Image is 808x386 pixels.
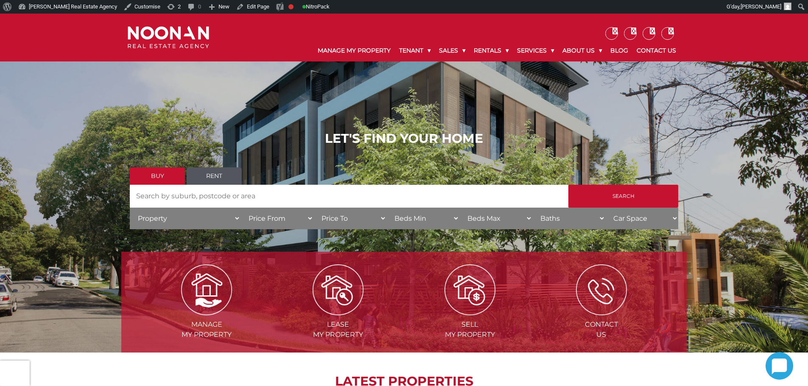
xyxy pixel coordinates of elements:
[273,319,403,340] span: Lease my Property
[130,131,678,146] h1: LET'S FIND YOUR HOME
[142,285,271,339] a: Manage my Property Managemy Property
[470,40,513,61] a: Rentals
[187,167,242,185] a: Rent
[435,40,470,61] a: Sales
[130,167,185,185] a: Buy
[395,40,435,61] a: Tenant
[273,285,403,339] a: Lease my property Leasemy Property
[741,3,781,10] span: [PERSON_NAME]
[313,40,395,61] a: Manage My Property
[513,40,558,61] a: Services
[632,40,680,61] a: Contact Us
[181,264,232,315] img: Manage my Property
[405,319,535,340] span: Sell my Property
[537,319,666,340] span: Contact Us
[405,285,535,339] a: Sell my property Sellmy Property
[568,185,678,208] input: Search
[606,40,632,61] a: Blog
[288,4,294,9] div: Focus keyphrase not set
[130,185,568,208] input: Search by suburb, postcode or area
[445,264,495,315] img: Sell my property
[128,26,209,49] img: Noonan Real Estate Agency
[537,285,666,339] a: ICONS ContactUs
[142,319,271,340] span: Manage my Property
[313,264,363,315] img: Lease my property
[576,264,627,315] img: ICONS
[558,40,606,61] a: About Us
